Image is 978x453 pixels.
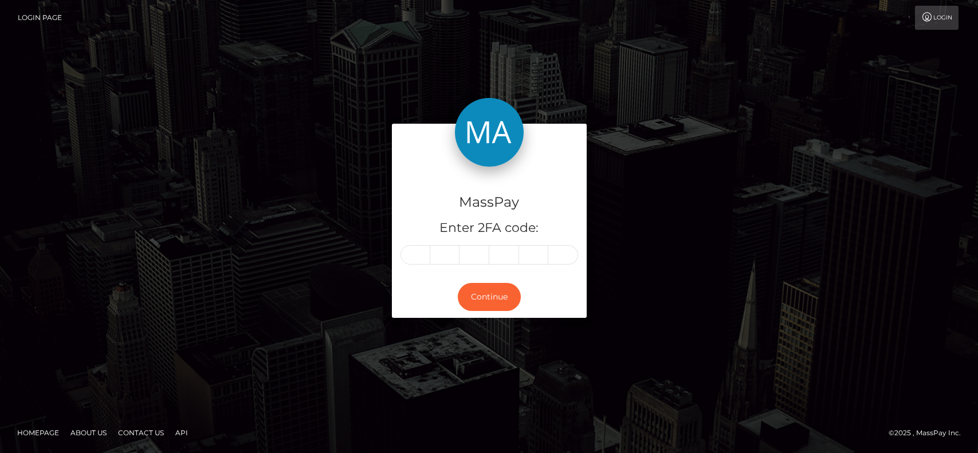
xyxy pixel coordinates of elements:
[458,283,521,311] button: Continue
[400,192,578,212] h4: MassPay
[113,424,168,442] a: Contact Us
[915,6,959,30] a: Login
[455,98,524,167] img: MassPay
[171,424,193,442] a: API
[889,427,969,439] div: © 2025 , MassPay Inc.
[13,424,64,442] a: Homepage
[400,219,578,237] h5: Enter 2FA code:
[18,6,62,30] a: Login Page
[66,424,111,442] a: About Us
